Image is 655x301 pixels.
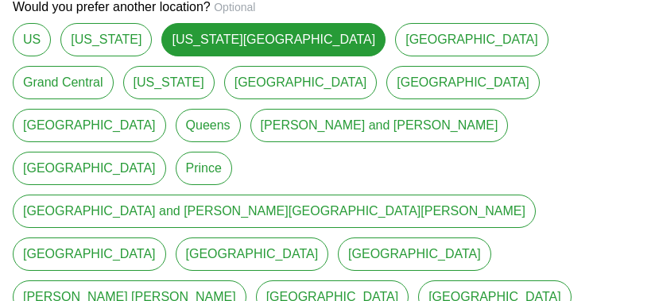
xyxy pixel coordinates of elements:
a: [PERSON_NAME] and [PERSON_NAME] [250,109,509,142]
a: [GEOGRAPHIC_DATA] [224,66,378,99]
a: [GEOGRAPHIC_DATA] [13,237,166,271]
a: [GEOGRAPHIC_DATA] and [PERSON_NAME][GEOGRAPHIC_DATA][PERSON_NAME] [13,195,536,228]
a: [GEOGRAPHIC_DATA] [395,23,548,56]
a: Grand Central [13,66,114,99]
a: [US_STATE] [60,23,152,56]
a: [US_STATE][GEOGRAPHIC_DATA] [161,23,386,56]
a: [GEOGRAPHIC_DATA] [176,237,329,271]
a: [US_STATE] [123,66,215,99]
a: [GEOGRAPHIC_DATA] [338,237,491,271]
a: [GEOGRAPHIC_DATA] [13,109,166,142]
a: [GEOGRAPHIC_DATA] [386,66,540,99]
a: [GEOGRAPHIC_DATA] [13,152,166,185]
a: Prince [176,152,232,185]
a: US [13,23,51,56]
span: Optional [214,1,255,14]
a: Queens [176,109,241,142]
